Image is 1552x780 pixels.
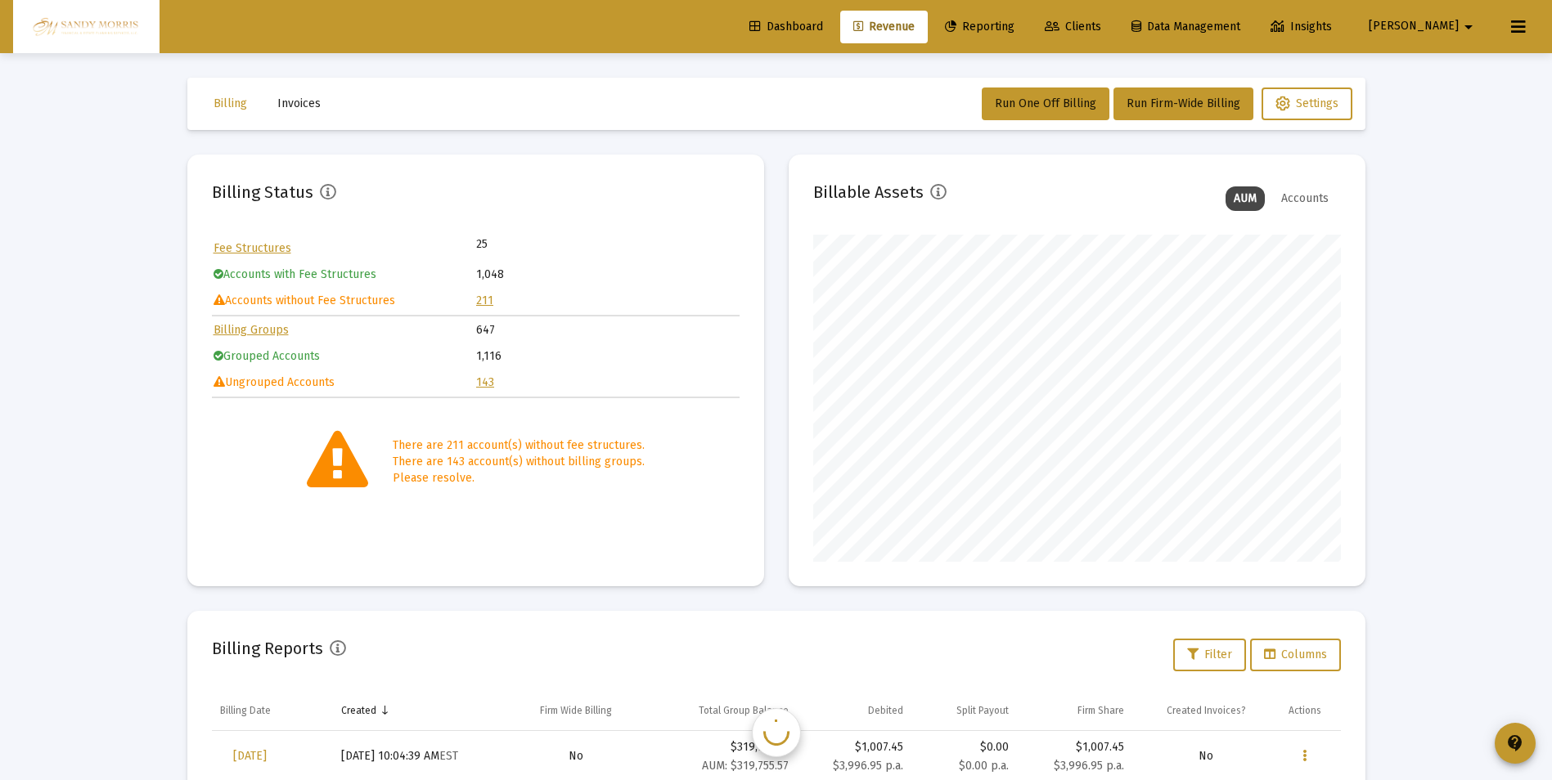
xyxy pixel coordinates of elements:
[1045,20,1101,34] span: Clients
[959,759,1009,773] small: $0.00 p.a.
[657,739,789,774] div: $319,755.57
[1264,648,1327,661] span: Columns
[512,748,641,764] div: No
[220,740,280,773] a: [DATE]
[1250,639,1341,671] button: Columns
[649,691,797,730] td: Column Total Group Balance
[1289,704,1321,717] div: Actions
[1077,704,1124,717] div: Firm Share
[277,96,321,110] span: Invoices
[200,87,260,120] button: Billing
[1275,96,1338,110] span: Settings
[476,294,493,307] a: 211
[540,704,612,717] div: Firm Wide Billing
[341,704,376,717] div: Created
[813,179,924,205] h2: Billable Assets
[833,759,903,773] small: $3,996.95 p.a.
[1118,11,1253,43] a: Data Management
[920,739,1009,774] div: $0.00
[702,759,789,773] small: AUM: $319,755.57
[982,87,1109,120] button: Run One Off Billing
[797,691,911,730] td: Column Debited
[995,96,1096,110] span: Run One Off Billing
[1173,639,1246,671] button: Filter
[25,11,147,43] img: Dashboard
[212,179,313,205] h2: Billing Status
[1280,691,1341,730] td: Column Actions
[1273,186,1337,211] div: Accounts
[1505,733,1525,753] mat-icon: contact_support
[476,375,494,389] a: 143
[699,704,789,717] div: Total Group Balance
[1025,739,1123,755] div: $1,007.45
[393,470,645,486] div: Please resolve.
[476,344,738,369] td: 1,116
[911,691,1017,730] td: Column Split Payout
[805,739,903,755] div: $1,007.45
[214,370,475,395] td: Ungrouped Accounts
[840,11,928,43] a: Revenue
[1017,691,1131,730] td: Column Firm Share
[214,241,291,255] a: Fee Structures
[1257,11,1345,43] a: Insights
[393,437,645,454] div: There are 211 account(s) without fee structures.
[1054,759,1124,773] small: $3,996.95 p.a.
[214,262,475,287] td: Accounts with Fee Structures
[214,323,289,337] a: Billing Groups
[1369,20,1459,34] span: [PERSON_NAME]
[341,748,495,764] div: [DATE] 10:04:39 AM
[868,704,903,717] div: Debited
[476,236,607,253] td: 25
[1140,748,1272,764] div: No
[476,262,738,287] td: 1,048
[504,691,650,730] td: Column Firm Wide Billing
[1113,87,1253,120] button: Run Firm-Wide Billing
[1032,11,1114,43] a: Clients
[1167,704,1246,717] div: Created Invoices?
[393,454,645,470] div: There are 143 account(s) without billing groups.
[1271,20,1332,34] span: Insights
[1226,186,1265,211] div: AUM
[749,20,823,34] span: Dashboard
[233,749,267,763] span: [DATE]
[439,749,458,763] small: EST
[212,635,323,661] h2: Billing Reports
[736,11,836,43] a: Dashboard
[1127,96,1240,110] span: Run Firm-Wide Billing
[214,344,475,369] td: Grouped Accounts
[1262,87,1352,120] button: Settings
[956,704,1009,717] div: Split Payout
[1349,10,1498,43] button: [PERSON_NAME]
[214,96,247,110] span: Billing
[853,20,915,34] span: Revenue
[220,704,271,717] div: Billing Date
[1459,11,1478,43] mat-icon: arrow_drop_down
[1187,648,1232,661] span: Filter
[333,691,503,730] td: Column Created
[214,289,475,313] td: Accounts without Fee Structures
[932,11,1028,43] a: Reporting
[945,20,1014,34] span: Reporting
[212,691,334,730] td: Column Billing Date
[1131,20,1240,34] span: Data Management
[1132,691,1280,730] td: Column Created Invoices?
[476,318,738,343] td: 647
[264,87,334,120] button: Invoices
